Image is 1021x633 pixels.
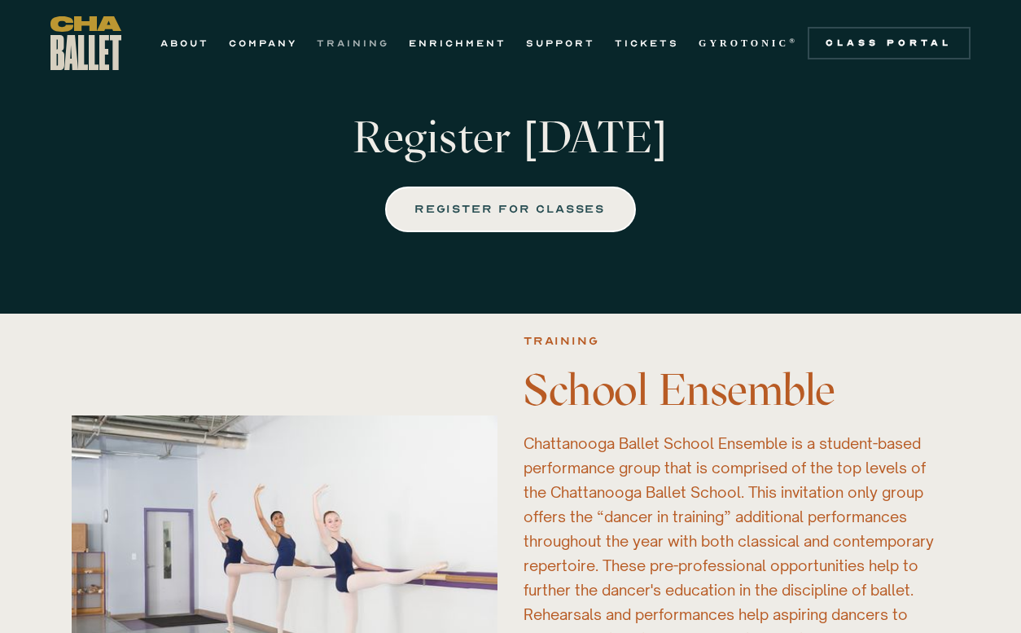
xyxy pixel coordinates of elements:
[789,37,798,45] sup: ®
[524,366,949,415] h3: School Ensemble
[409,33,506,53] a: ENRICHMENT
[317,33,389,53] a: TRAINING
[817,37,961,50] div: Class Portal
[256,113,765,162] p: Register [DATE]
[229,33,297,53] a: COMPANY
[385,187,636,232] a: REGISTER FOR CLASSES
[699,33,798,53] a: GYROTONIC®
[699,37,789,49] strong: GYROTONIC
[50,16,121,70] a: home
[526,33,595,53] a: SUPPORT
[160,33,209,53] a: ABOUT
[416,200,605,219] div: REGISTER FOR CLASSES
[524,332,598,351] div: Training
[615,33,679,53] a: TICKETS
[808,27,971,59] a: Class Portal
